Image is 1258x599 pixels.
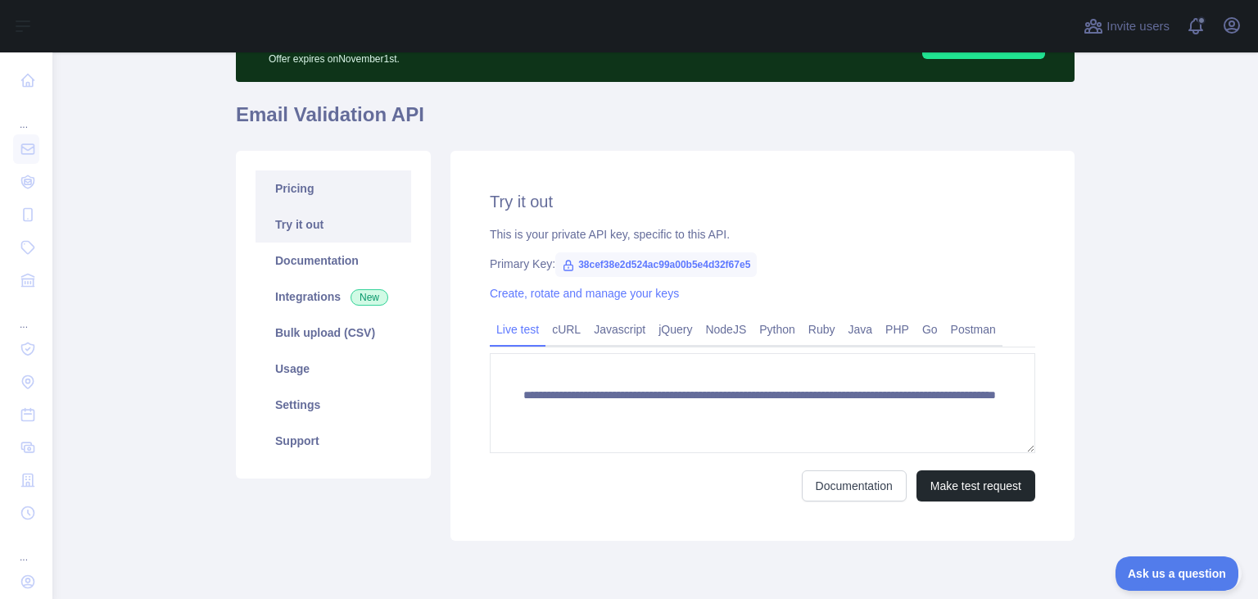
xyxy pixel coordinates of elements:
a: Java [842,316,880,343]
h2: Try it out [490,190,1035,213]
a: NodeJS [699,316,753,343]
a: Ruby [802,316,842,343]
a: Create, rotate and manage your keys [490,287,679,300]
div: Primary Key: [490,256,1035,272]
a: Live test [490,316,545,343]
a: Integrations New [256,279,411,315]
div: This is your private API key, specific to this API. [490,226,1035,243]
div: ... [13,298,39,331]
a: Documentation [802,470,907,501]
a: Support [256,423,411,459]
a: Settings [256,387,411,423]
p: Offer expires on November 1st. [269,46,718,66]
a: Python [753,316,802,343]
a: Javascript [587,316,652,343]
a: Postman [944,316,1002,343]
span: New [351,289,388,306]
div: ... [13,98,39,131]
a: Try it out [256,206,411,243]
span: Invite users [1106,17,1170,36]
span: 38cef38e2d524ac99a00b5e4d32f67e5 [555,252,757,277]
a: Pricing [256,170,411,206]
a: cURL [545,316,587,343]
h1: Email Validation API [236,102,1075,141]
a: Bulk upload (CSV) [256,315,411,351]
button: Make test request [916,470,1035,501]
a: Documentation [256,243,411,279]
button: Invite users [1080,13,1173,39]
a: PHP [879,316,916,343]
a: Go [916,316,944,343]
a: Usage [256,351,411,387]
a: jQuery [652,316,699,343]
div: ... [13,531,39,564]
iframe: Toggle Customer Support [1115,556,1242,591]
